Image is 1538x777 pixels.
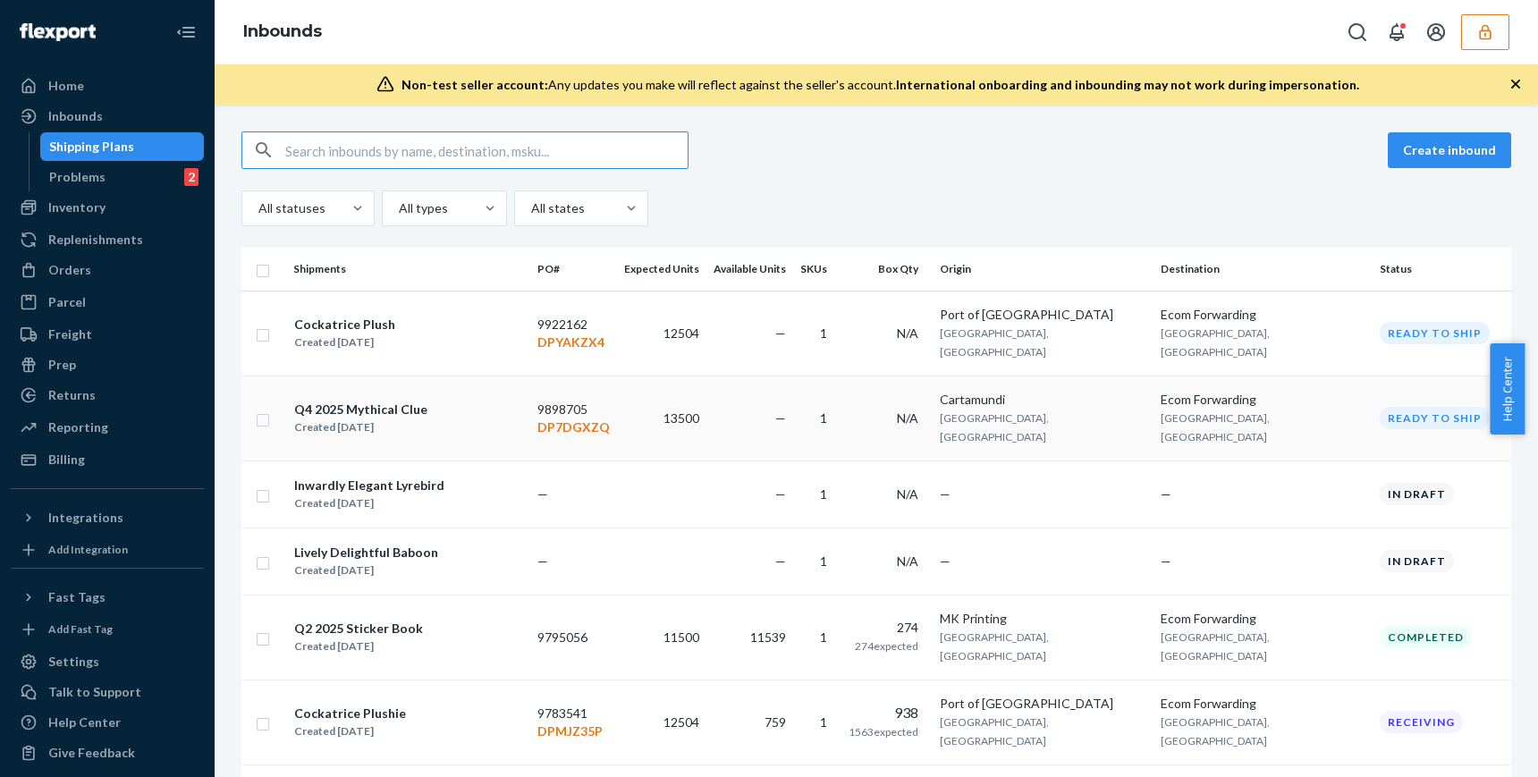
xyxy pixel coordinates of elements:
[537,334,610,351] p: DPYAKZX4
[940,715,1049,747] span: [GEOGRAPHIC_DATA], [GEOGRAPHIC_DATA]
[849,725,918,739] span: 1563 expected
[1161,695,1365,713] div: Ecom Forwarding
[1161,553,1171,569] span: —
[529,199,531,217] input: All states
[11,583,204,612] button: Fast Tags
[294,494,444,512] div: Created [DATE]
[11,413,204,442] a: Reporting
[48,714,121,731] div: Help Center
[11,539,204,561] a: Add Integration
[40,163,205,191] a: Problems2
[663,714,699,730] span: 12504
[397,199,399,217] input: All types
[897,410,918,426] span: N/A
[11,256,204,284] a: Orders
[706,248,793,291] th: Available Units
[1380,626,1472,648] div: Completed
[820,410,827,426] span: 1
[1380,550,1454,572] div: In draft
[294,705,406,722] div: Cockatrice Plushie
[48,418,108,436] div: Reporting
[1161,630,1270,663] span: [GEOGRAPHIC_DATA], [GEOGRAPHIC_DATA]
[897,553,918,569] span: N/A
[775,325,786,341] span: —
[1161,411,1270,443] span: [GEOGRAPHIC_DATA], [GEOGRAPHIC_DATA]
[617,248,706,291] th: Expected Units
[940,411,1049,443] span: [GEOGRAPHIC_DATA], [GEOGRAPHIC_DATA]
[294,544,438,562] div: Lively Delightful Baboon
[530,291,617,376] td: 9922162
[1380,711,1463,733] div: Receiving
[940,695,1147,713] div: Port of [GEOGRAPHIC_DATA]
[1490,343,1525,435] button: Help Center
[40,132,205,161] a: Shipping Plans
[48,542,128,557] div: Add Integration
[1161,391,1365,409] div: Ecom Forwarding
[841,248,933,291] th: Box Qty
[1161,326,1270,359] span: [GEOGRAPHIC_DATA], [GEOGRAPHIC_DATA]
[294,316,395,334] div: Cockatrice Plush
[11,102,204,131] a: Inbounds
[49,138,134,156] div: Shipping Plans
[401,76,1359,94] div: Any updates you make will reflect against the seller's account.
[11,72,204,100] a: Home
[940,630,1049,663] span: [GEOGRAPHIC_DATA], [GEOGRAPHIC_DATA]
[793,248,841,291] th: SKUs
[11,225,204,254] a: Replenishments
[530,376,617,460] td: 9898705
[48,293,86,311] div: Parcel
[1161,306,1365,324] div: Ecom Forwarding
[401,77,548,92] span: Non-test seller account:
[940,391,1147,409] div: Cartamundi
[940,326,1049,359] span: [GEOGRAPHIC_DATA], [GEOGRAPHIC_DATA]
[11,503,204,532] button: Integrations
[11,381,204,410] a: Returns
[820,325,827,341] span: 1
[663,410,699,426] span: 13500
[285,132,688,168] input: Search inbounds by name, destination, msku...
[286,248,530,291] th: Shipments
[11,445,204,474] a: Billing
[537,486,548,502] span: —
[940,610,1147,628] div: MK Printing
[48,588,106,606] div: Fast Tags
[820,553,827,569] span: 1
[294,638,423,655] div: Created [DATE]
[1161,486,1171,502] span: —
[1373,248,1511,291] th: Status
[257,199,258,217] input: All statuses
[11,678,204,706] a: Talk to Support
[48,77,84,95] div: Home
[530,595,617,680] td: 9795056
[243,21,322,41] a: Inbounds
[1379,14,1415,50] button: Open notifications
[775,410,786,426] span: —
[933,248,1154,291] th: Origin
[765,714,786,730] span: 759
[1388,132,1511,168] button: Create inbound
[48,231,143,249] div: Replenishments
[1339,14,1375,50] button: Open Search Box
[1380,322,1490,344] div: Ready to ship
[855,639,918,653] span: 274 expected
[48,356,76,374] div: Prep
[940,306,1147,324] div: Port of [GEOGRAPHIC_DATA]
[229,6,336,58] ol: breadcrumbs
[663,629,699,645] span: 11500
[294,722,406,740] div: Created [DATE]
[1153,248,1373,291] th: Destination
[48,451,85,469] div: Billing
[48,107,103,125] div: Inbounds
[49,168,106,186] div: Problems
[849,619,918,637] div: 274
[1161,610,1365,628] div: Ecom Forwarding
[775,486,786,502] span: —
[184,168,199,186] div: 2
[11,350,204,379] a: Prep
[1380,483,1454,505] div: In draft
[820,714,827,730] span: 1
[48,198,106,216] div: Inventory
[11,619,204,640] a: Add Fast Tag
[940,553,951,569] span: —
[849,703,918,723] div: 938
